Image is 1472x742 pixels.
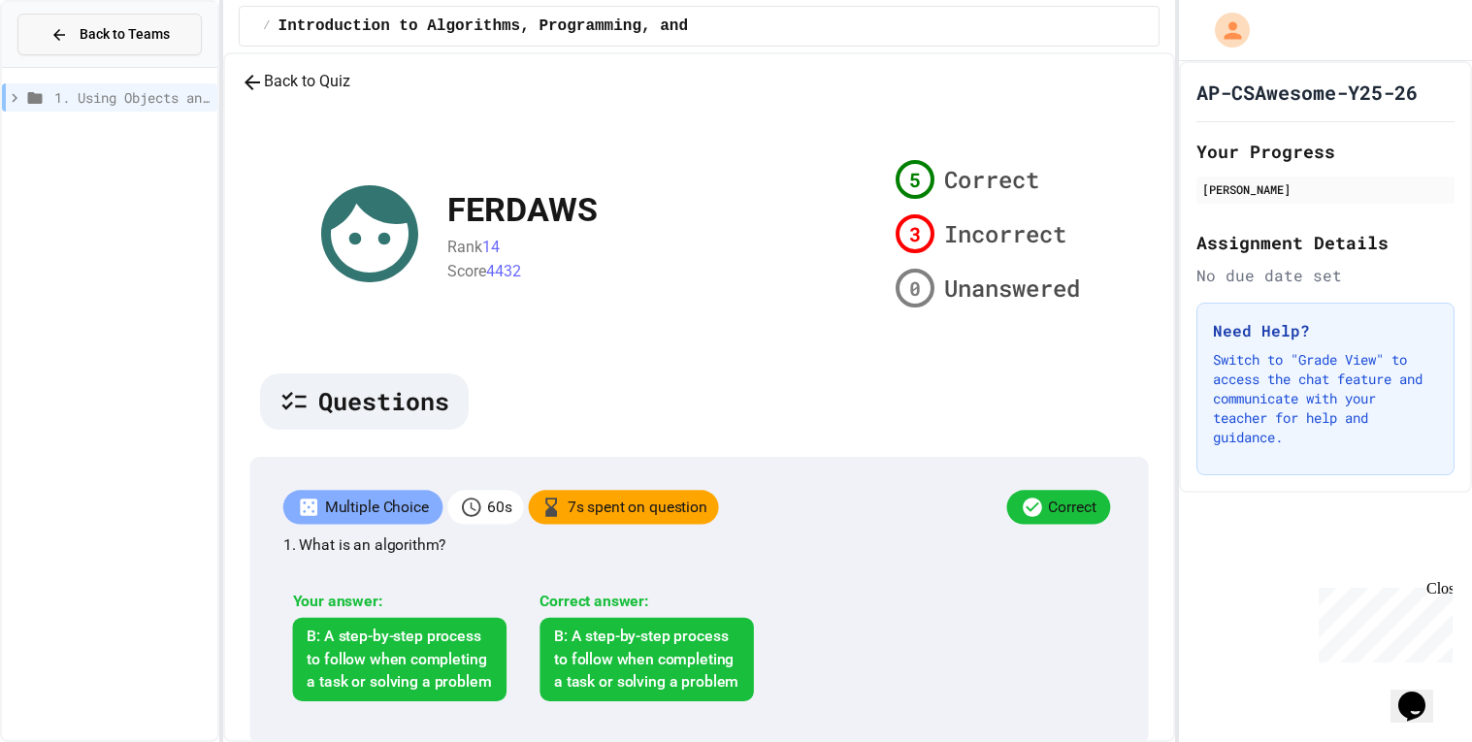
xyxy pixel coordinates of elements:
p: Switch to "Grade View" to access the chat feature and communicate with your teacher for help and ... [1213,350,1438,447]
p: Correct [1049,496,1096,519]
div: Chat with us now!Close [8,8,134,123]
div: FERDAWS [447,185,598,235]
div: 3 [896,214,934,253]
div: My Account [1194,8,1255,52]
h3: Need Help? [1213,319,1438,342]
span: Score [447,262,486,280]
div: B: A step-by-step process to follow when completing a task or solving a problem [540,617,754,700]
h2: Your Progress [1196,138,1455,165]
div: Your answer: [293,590,507,613]
div: 0 [896,269,934,307]
div: No due date set [1196,264,1455,287]
div: B: A step-by-step process to follow when completing a task or solving a problem [293,617,507,700]
span: Questions [318,383,449,420]
p: 1. What is an algorithm? [283,533,1115,557]
p: 60 s [487,496,511,519]
p: Multiple Choice [325,496,429,519]
iframe: chat widget [1390,664,1453,723]
span: Introduction to Algorithms, Programming, and Compilers [278,15,781,38]
span: 4432 [486,262,521,280]
span: Unanswered [944,271,1080,306]
p: 7 s spent on question [568,496,707,519]
span: / [263,18,270,34]
span: Back to Teams [80,24,170,45]
span: Rank [447,238,482,256]
span: 14 [482,238,500,256]
span: Correct [944,162,1039,197]
div: [PERSON_NAME] [1202,180,1449,198]
span: 1. Using Objects and Methods [54,87,210,108]
span: Incorrect [944,216,1066,251]
iframe: chat widget [1311,580,1453,662]
div: 5 [896,160,934,199]
button: Back to Quiz [241,70,350,94]
h1: AP-CSAwesome-Y25-26 [1196,79,1418,106]
div: Correct answer: [540,590,754,613]
h2: Assignment Details [1196,229,1455,256]
button: Back to Teams [17,14,202,55]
